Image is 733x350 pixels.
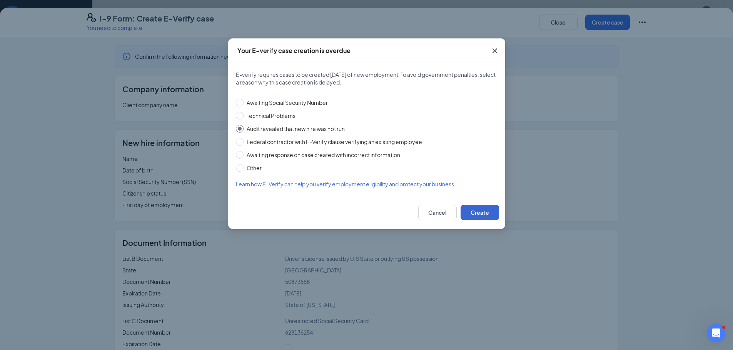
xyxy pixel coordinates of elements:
div: Your E-verify case creation is overdue [237,46,351,55]
span: Awaiting response on case created with incorrect information [244,151,403,159]
span: E-verify requires cases to be created [DATE] of new employment. To avoid government penalties, se... [236,71,498,86]
span: Awaiting Social Security Number [244,98,331,107]
svg: Cross [490,46,499,55]
span: Other [244,164,265,172]
button: Cancel [418,205,457,220]
span: Audit revealed that new hire was not run [244,124,348,133]
button: Create [461,205,499,220]
a: Learn how E-Verify can help you verify employment eligibility and protect your business [236,180,498,188]
button: Close [484,38,505,63]
span: Technical Problems [244,111,299,120]
span: Federal contractor with E-Verify clause verifying an existing employee [244,138,425,146]
span: Learn how E-Verify can help you verify employment eligibility and protect your business [236,181,454,187]
iframe: Intercom live chat [707,324,725,342]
